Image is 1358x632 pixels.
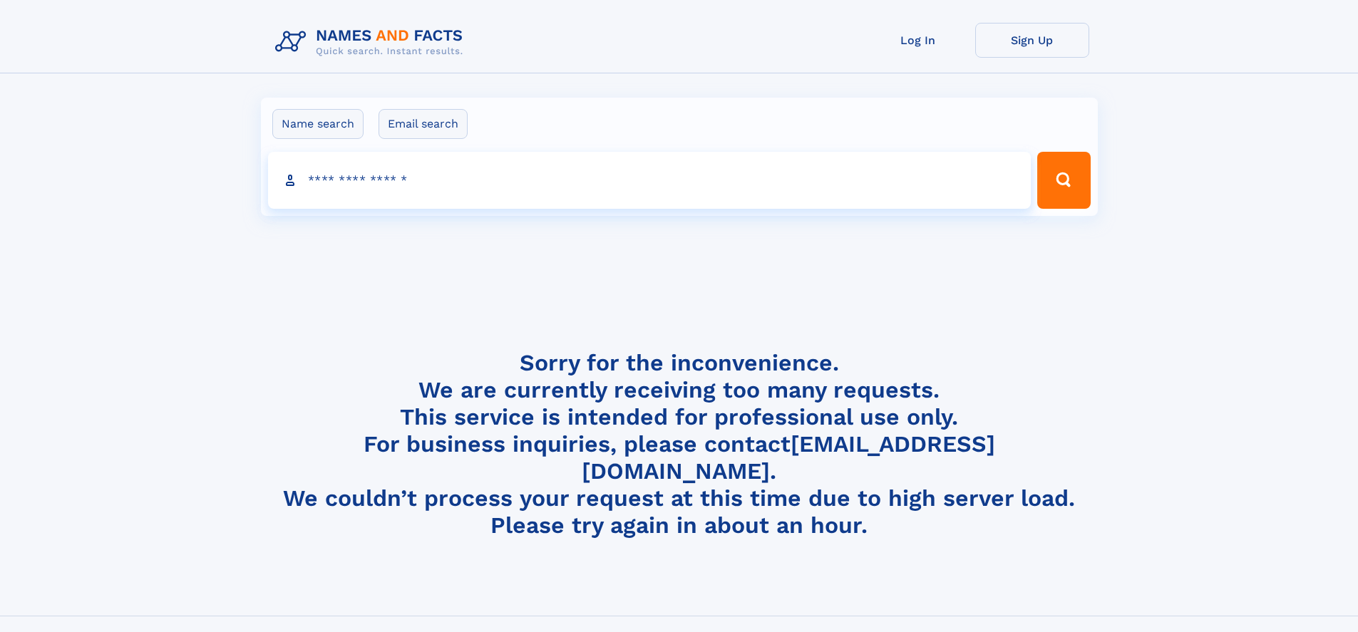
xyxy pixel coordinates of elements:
[975,23,1089,58] a: Sign Up
[269,23,475,61] img: Logo Names and Facts
[582,430,995,485] a: [EMAIL_ADDRESS][DOMAIN_NAME]
[861,23,975,58] a: Log In
[379,109,468,139] label: Email search
[269,349,1089,539] h4: Sorry for the inconvenience. We are currently receiving too many requests. This service is intend...
[1037,152,1090,209] button: Search Button
[272,109,364,139] label: Name search
[268,152,1032,209] input: search input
